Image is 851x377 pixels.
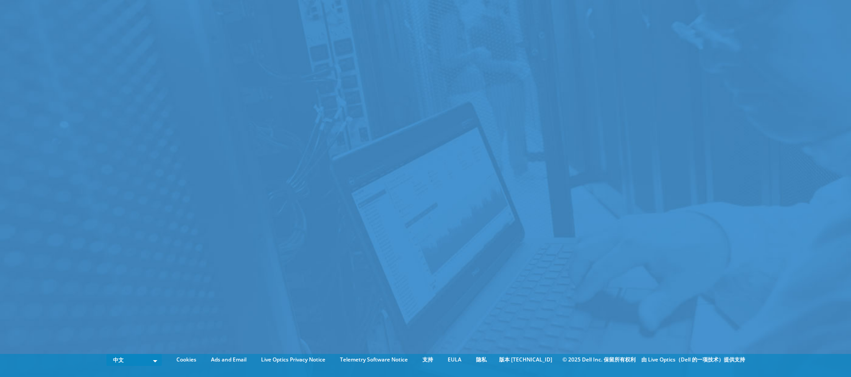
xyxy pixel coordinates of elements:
a: EULA [441,355,468,365]
a: Telemetry Software Notice [333,355,414,365]
li: © 2025 Dell Inc. 保留所有权利 [558,355,640,365]
a: Live Optics Privacy Notice [254,355,332,365]
a: 支持 [416,355,440,365]
a: Ads and Email [204,355,253,365]
li: 由 Live Optics（Dell 的一项技术）提供支持 [641,355,745,365]
a: 隐私 [469,355,493,365]
li: 版本 [TECHNICAL_ID] [495,355,557,365]
a: Cookies [170,355,203,365]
